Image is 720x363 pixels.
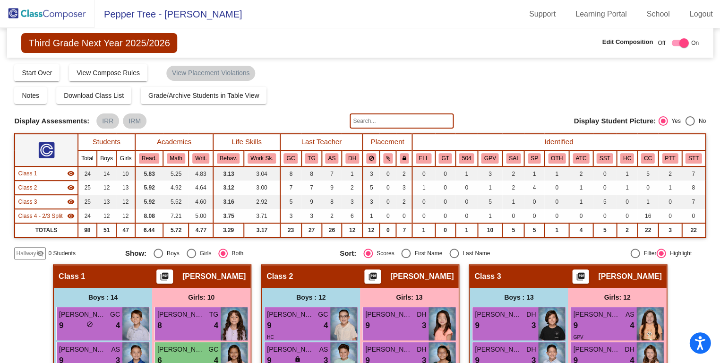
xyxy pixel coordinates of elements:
td: 2 [502,166,524,181]
td: 7 [322,166,342,181]
td: 1 [617,181,637,195]
td: 1 [569,181,592,195]
td: 0 [524,195,544,209]
td: 5 [524,223,544,237]
td: 0 [593,181,617,195]
mat-radio-group: Select an option [125,249,333,258]
td: 4 [569,223,592,237]
span: 4 [324,320,328,332]
td: 1 [412,181,435,195]
td: 26 [322,223,342,237]
td: 1 [524,166,544,181]
td: 5 [637,166,658,181]
td: 2 [322,209,342,223]
span: 9 [267,320,271,332]
th: Academics [135,134,213,150]
span: DH [526,310,536,320]
td: 0 [455,209,478,223]
mat-icon: visibility [67,170,75,177]
button: SST [596,153,613,164]
td: 22 [682,223,705,237]
span: 9 [365,320,369,332]
mat-chip: View Placement Violations [166,66,255,81]
td: 0 [502,209,524,223]
button: OTH [548,153,566,164]
td: 8 [322,195,342,209]
th: Identified [412,134,705,150]
td: TOTALS [15,223,77,237]
td: 0 [544,209,569,223]
td: 3.12 [213,181,244,195]
td: 9 [301,195,322,209]
td: Pamela Glaspell - No Class Name [15,166,77,181]
td: 7 [682,166,705,181]
td: 98 [78,223,97,237]
td: 2.92 [244,195,280,209]
td: 0 [412,209,435,223]
mat-radio-group: Select an option [340,249,547,258]
td: 1 [637,195,658,209]
button: STT [685,153,701,164]
span: 0 Students [49,249,76,258]
div: Boys : 12 [262,288,360,307]
td: 12 [116,209,135,223]
a: School [639,7,677,22]
span: View Compose Rules [77,69,140,77]
a: Support [522,7,563,22]
button: GC [283,153,298,164]
th: Keep with students [379,150,396,166]
td: 7 [682,195,705,209]
td: 1 [478,209,503,223]
span: AS [319,345,328,354]
mat-chip: IRR [96,113,119,129]
span: 9 [475,320,479,332]
td: 5.92 [135,195,163,209]
span: 4 [630,320,634,332]
td: 25 [78,181,97,195]
span: Hallway [16,249,36,258]
button: Writ. [192,153,209,164]
span: Show: [125,249,146,258]
td: 12 [342,223,362,237]
button: GT [438,153,452,164]
span: [PERSON_NAME] [59,310,106,320]
mat-icon: visibility [67,184,75,191]
span: [PERSON_NAME] [59,345,106,354]
td: 3 [478,166,503,181]
span: [PERSON_NAME] [573,310,620,320]
th: Girls [116,150,135,166]
th: English Language Learner [412,150,435,166]
td: 24 [78,166,97,181]
mat-icon: visibility [67,198,75,206]
td: 5 [478,195,503,209]
td: 22 [637,223,658,237]
td: 3 [396,181,412,195]
span: DH [417,310,426,320]
td: 8.08 [135,209,163,223]
td: 3 [280,209,301,223]
span: Class 4 - 2/3 Split [18,212,62,220]
td: 0 [544,195,569,209]
div: Filter [640,249,656,258]
td: 4.64 [189,181,213,195]
button: AS [325,153,338,164]
td: 1 [502,195,524,209]
td: 0 [658,209,682,223]
span: Class 3 [18,198,37,206]
td: 0 [412,195,435,209]
span: Class 1 [59,272,85,281]
th: Student Success Team [593,150,617,166]
td: 1 [544,223,569,237]
td: 4.92 [163,181,189,195]
span: [PERSON_NAME] [182,272,246,281]
th: Tracey Green [301,150,322,166]
td: 47 [116,223,135,237]
td: 7 [280,181,301,195]
th: Specialized Academic Instruction [502,150,524,166]
th: Life Skills [213,134,280,150]
td: 0 [435,181,455,195]
td: Cathie Rusk - No Class Name [15,195,77,209]
td: 3.29 [213,223,244,237]
td: 1 [455,166,478,181]
a: Logout [682,7,720,22]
